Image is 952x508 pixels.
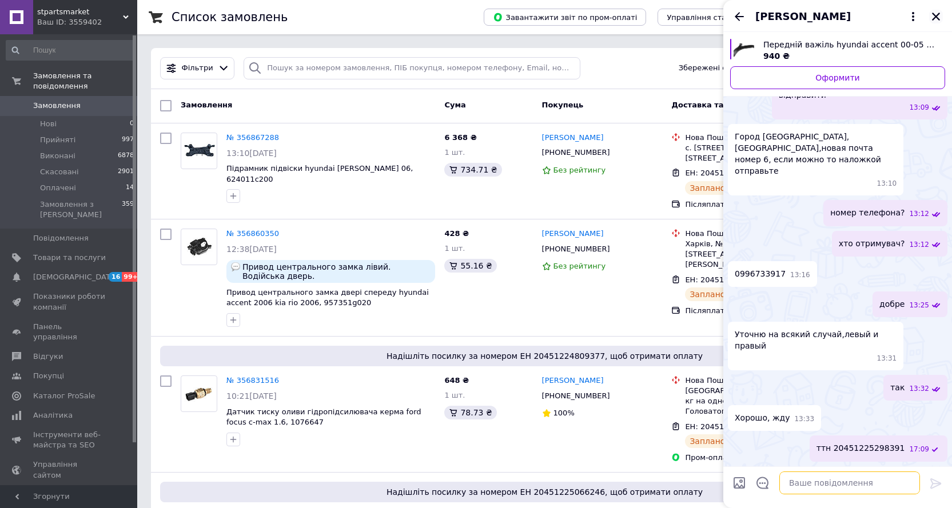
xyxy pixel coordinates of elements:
[755,475,770,490] button: Відкрити шаблони відповідей
[172,10,288,24] h1: Список замовлень
[877,354,897,363] span: 13:31 12.08.2025
[126,183,134,193] span: 14
[40,183,76,193] span: Оплачені
[226,229,279,238] a: № 356860350
[444,391,465,399] span: 1 шт.
[181,139,217,162] img: Фото товару
[879,298,905,310] span: добре
[33,371,64,381] span: Покупці
[755,9,851,24] span: [PERSON_NAME]
[182,63,213,74] span: Фільтри
[226,245,277,254] span: 12:38[DATE]
[181,229,217,265] a: Фото товару
[118,167,134,177] span: 2901
[109,272,122,282] span: 16
[444,101,465,109] span: Cума
[226,133,279,142] a: № 356867288
[37,17,137,27] div: Ваш ID: 3559402
[40,119,57,129] span: Нові
[118,151,134,161] span: 6878
[540,145,612,160] div: [PHONE_NUMBER]
[226,407,421,427] a: Датчик тиску оливи гідропідсилювача керма ford focus c-max 1.6, 1076647
[33,101,81,111] span: Замовлення
[877,179,897,189] span: 13:10 12.08.2025
[493,12,637,22] span: Завантажити звіт по пром-оплаті
[909,445,929,454] span: 17:09 12.08.2025
[685,386,818,417] div: [GEOGRAPHIC_DATA], №4 (до 30 кг на одне місце): вул. Головатого, 20
[40,135,75,145] span: Прийняті
[444,406,496,419] div: 78.73 ₴
[33,291,106,312] span: Показники роботи компанії
[909,384,929,394] span: 13:32 12.08.2025
[685,181,750,195] div: Заплановано
[444,163,501,177] div: 734.71 ₴
[444,229,469,238] span: 428 ₴
[33,253,106,263] span: Товари та послуги
[33,459,106,480] span: Управління сайтом
[830,207,905,219] span: номер телефона?
[730,39,945,62] a: Переглянути товар
[685,169,766,177] span: ЕН: 20451224994172
[33,272,118,282] span: [DEMOGRAPHIC_DATA]
[226,164,413,183] a: Підрамник підвіски hyundai [PERSON_NAME] 06, 624011c200
[33,351,63,362] span: Відгуки
[542,101,584,109] span: Покупець
[839,238,905,250] span: хто отримувач?
[685,453,818,463] div: Пром-оплата
[553,166,606,174] span: Без рейтингу
[685,287,750,301] div: Заплановано
[40,167,79,177] span: Скасовані
[909,301,929,310] span: 13:25 12.08.2025
[122,199,134,220] span: 359
[763,39,936,50] span: Передній важіль hyundai accent 00-05 /,54500-25000
[33,233,89,243] span: Повідомлення
[667,13,754,22] span: Управління статусами
[929,10,943,23] button: Закрити
[444,133,476,142] span: 6 368 ₴
[909,240,929,250] span: 13:12 12.08.2025
[909,103,929,113] span: 13:09 12.08.2025
[685,375,818,386] div: Нова Пошта
[735,412,790,424] span: Хорошо, жду
[444,376,469,385] span: 648 ₴
[679,63,756,74] span: Збережені фільтри:
[794,414,814,424] span: 13:33 12.08.2025
[122,135,134,145] span: 997
[735,329,897,351] span: Уточню на всякий случай,левый и правый
[6,40,135,61] input: Пошук
[226,288,429,307] a: Привод центрального замка двері спереду hyundai accent 2006 kia rio 2006, 957351g020
[735,131,897,177] span: Город [GEOGRAPHIC_DATA], [GEOGRAPHIC_DATA],новая почта номер 6, если можно то наложкой отправьте
[33,391,95,401] span: Каталог ProSale
[40,151,75,161] span: Виконані
[33,71,137,91] span: Замовлення та повідомлення
[755,9,920,24] button: [PERSON_NAME]
[226,376,279,385] a: № 356831516
[484,9,646,26] button: Завантажити звіт по пром-оплаті
[790,270,810,280] span: 13:16 12.08.2025
[763,51,790,61] span: 940 ₴
[685,199,818,210] div: Післяплата
[181,375,217,412] a: Фото товару
[685,275,766,284] span: ЕН: 20451224999281
[542,229,604,239] a: [PERSON_NAME]
[685,143,818,163] div: с. [STREET_ADDRESS]: вул. [STREET_ADDRESS]
[444,148,465,157] span: 1 шт.
[226,391,277,401] span: 10:21[DATE]
[732,10,746,23] button: Назад
[553,409,575,417] span: 100%
[33,430,106,450] span: Інструменти веб-майстра та SEO
[685,422,766,431] span: ЕН: 20451224809377
[181,101,232,109] span: Замовлення
[734,39,754,59] img: 5162998711_w640_h640_perednij-rychag-hyundai.jpg
[685,229,818,239] div: Нова Пошта
[540,389,612,403] div: [PHONE_NUMBER]
[890,382,905,394] span: так
[685,306,818,316] div: Післяплата
[553,262,606,270] span: Без рейтингу
[181,382,217,405] img: Фото товару
[33,322,106,342] span: Панель управління
[226,149,277,158] span: 13:10[DATE]
[33,410,73,421] span: Аналітика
